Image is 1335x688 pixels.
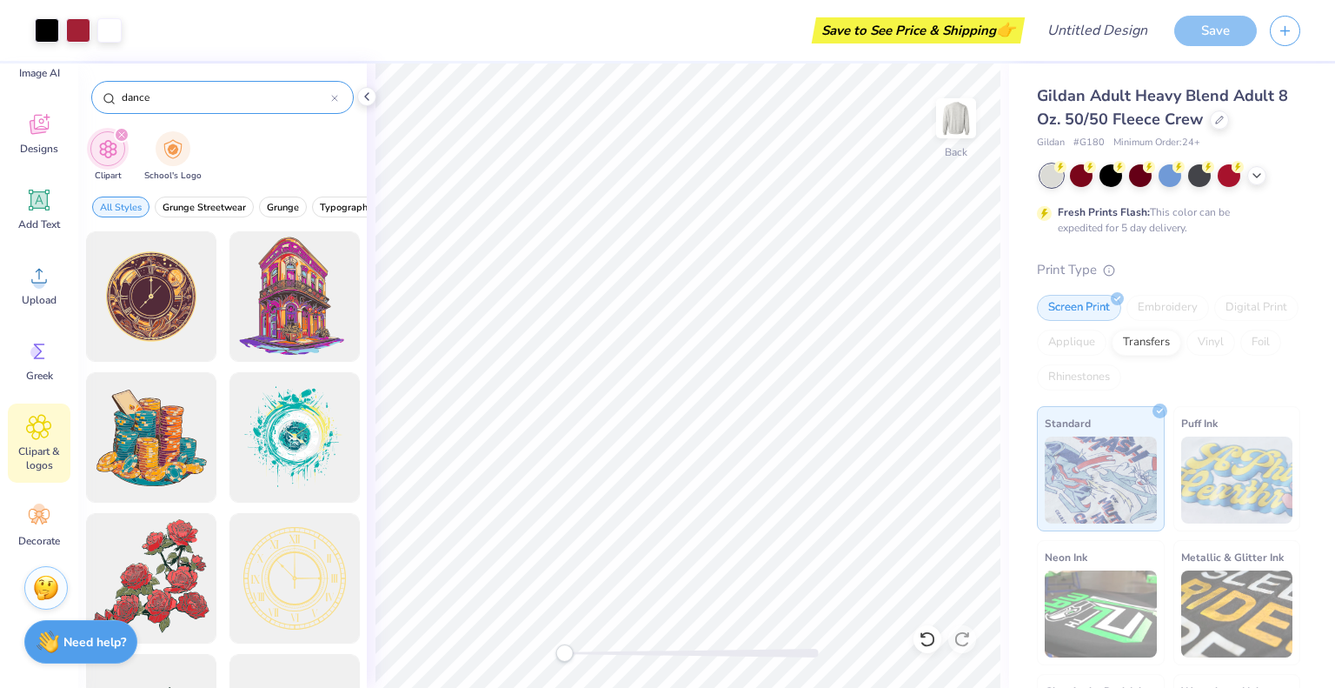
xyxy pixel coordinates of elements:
span: Upload [22,293,56,307]
span: Puff Ink [1181,414,1218,432]
span: Image AI [19,66,60,80]
div: Rhinestones [1037,364,1121,391]
img: Neon Ink [1045,571,1157,658]
button: filter button [312,197,381,217]
img: Standard [1045,437,1157,524]
span: Gildan [1037,136,1065,150]
span: Clipart [95,170,122,183]
span: Grunge [267,201,299,214]
button: filter button [90,131,125,183]
span: Typography [320,201,373,214]
span: Add Text [18,217,60,231]
div: Transfers [1112,330,1181,356]
strong: Fresh Prints Flash: [1058,205,1150,219]
div: Vinyl [1186,330,1235,356]
span: Standard [1045,414,1091,432]
img: Puff Ink [1181,437,1293,524]
span: All Styles [100,201,142,214]
span: Decorate [18,534,60,548]
div: Applique [1037,330,1106,356]
span: # G180 [1073,136,1105,150]
input: Untitled Design [1033,13,1161,48]
span: Designs [20,142,58,156]
img: Clipart Image [98,139,118,159]
div: Print Type [1037,260,1300,280]
div: Embroidery [1126,295,1209,321]
div: Save to See Price & Shipping [816,17,1020,43]
div: Digital Print [1214,295,1298,321]
span: Minimum Order: 24 + [1113,136,1200,150]
button: filter button [259,197,307,217]
button: filter button [155,197,254,217]
span: Metallic & Glitter Ink [1181,548,1284,566]
span: Clipart & logos [10,444,68,472]
div: filter for Clipart [90,131,125,183]
div: Back [945,144,967,160]
div: This color can be expedited for 5 day delivery. [1058,204,1272,236]
span: 👉 [996,19,1015,40]
input: Try "Stars" [120,89,331,106]
img: Back [939,101,973,136]
button: filter button [92,197,149,217]
div: filter for School's Logo [144,131,202,183]
div: Screen Print [1037,295,1121,321]
span: Grunge Streetwear [163,201,246,214]
img: Metallic & Glitter Ink [1181,571,1293,658]
img: School's Logo Image [163,139,183,159]
strong: Need help? [63,634,126,651]
button: filter button [144,131,202,183]
span: School's Logo [144,170,202,183]
span: Neon Ink [1045,548,1087,566]
span: Gildan Adult Heavy Blend Adult 8 Oz. 50/50 Fleece Crew [1037,85,1288,130]
span: Greek [26,369,53,383]
div: Foil [1240,330,1281,356]
div: Accessibility label [555,645,573,662]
